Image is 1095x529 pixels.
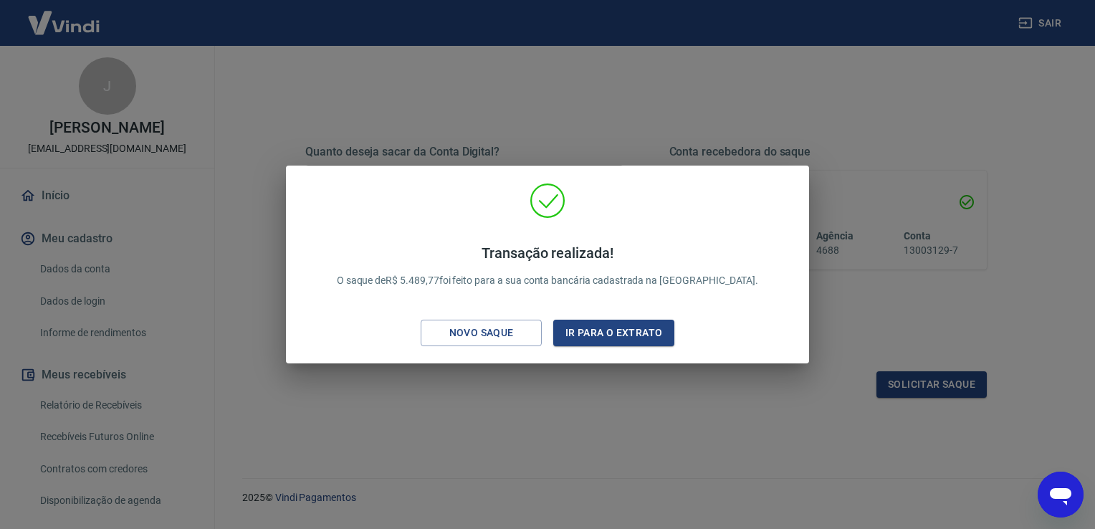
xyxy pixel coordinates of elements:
button: Ir para o extrato [553,320,674,346]
button: Novo saque [421,320,542,346]
div: Novo saque [432,324,531,342]
iframe: Botão para abrir a janela de mensagens [1038,472,1084,518]
h4: Transação realizada! [337,244,759,262]
p: O saque de R$ 5.489,77 foi feito para a sua conta bancária cadastrada na [GEOGRAPHIC_DATA]. [337,244,759,288]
